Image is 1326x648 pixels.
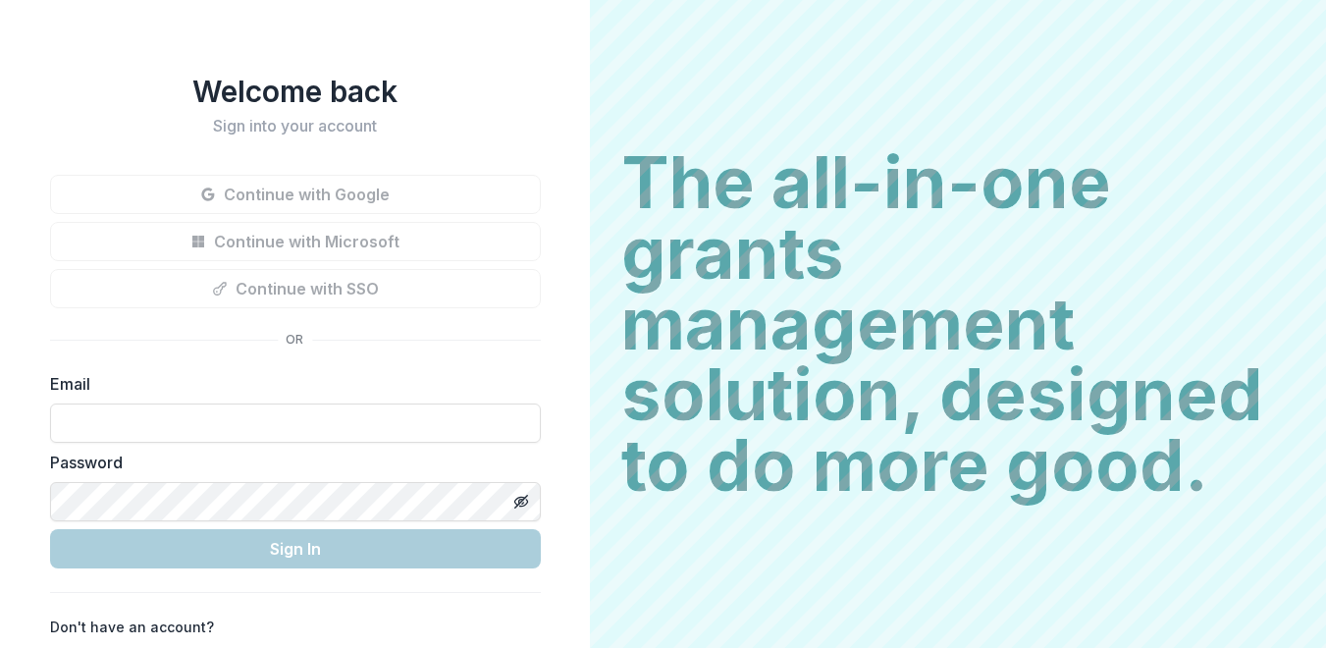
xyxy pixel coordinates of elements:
label: Password [50,451,529,474]
h1: Welcome back [50,74,541,109]
button: Continue with Microsoft [50,222,541,261]
label: Email [50,372,529,396]
h2: Sign into your account [50,117,541,135]
button: Continue with SSO [50,269,541,308]
button: Continue with Google [50,175,541,214]
button: Sign In [50,529,541,568]
button: Toggle password visibility [505,486,537,517]
p: Don't have an account? [50,617,214,637]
